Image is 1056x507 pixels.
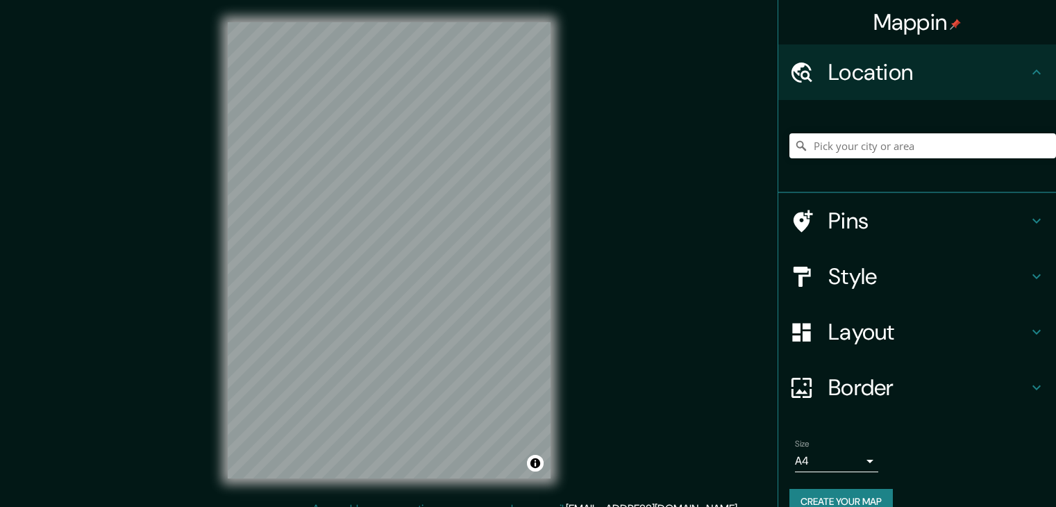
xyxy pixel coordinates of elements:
div: Pins [778,193,1056,249]
input: Pick your city or area [789,133,1056,158]
label: Size [795,438,810,450]
img: pin-icon.png [950,19,961,30]
div: Border [778,360,1056,415]
div: Location [778,44,1056,100]
div: A4 [795,450,878,472]
h4: Location [828,58,1028,86]
h4: Mappin [873,8,962,36]
canvas: Map [228,22,551,479]
h4: Pins [828,207,1028,235]
h4: Layout [828,318,1028,346]
h4: Style [828,263,1028,290]
button: Toggle attribution [527,455,544,472]
h4: Border [828,374,1028,401]
div: Layout [778,304,1056,360]
div: Style [778,249,1056,304]
iframe: Help widget launcher [932,453,1041,492]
